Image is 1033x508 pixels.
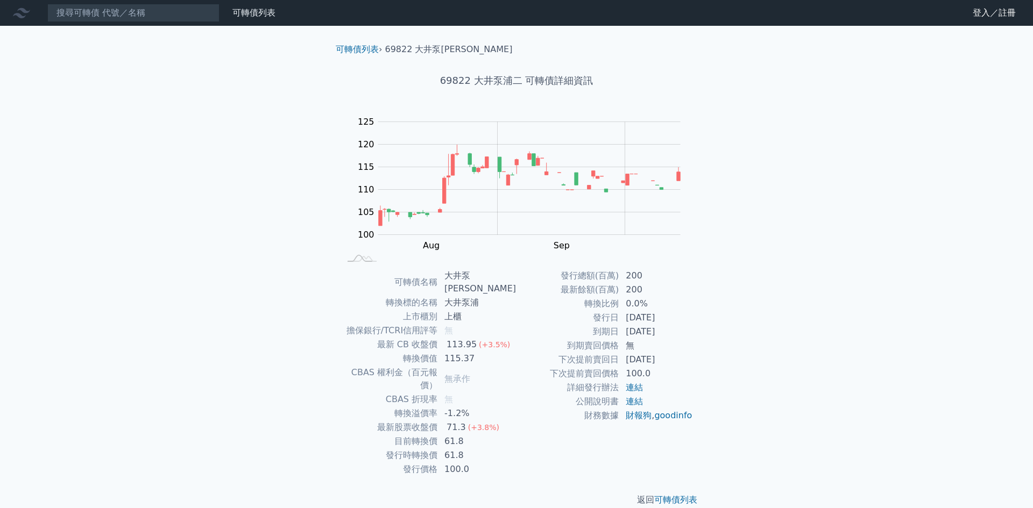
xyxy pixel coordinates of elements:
td: CBAS 權利金（百元報價） [340,366,438,392]
a: 登入／註冊 [964,4,1024,22]
div: 113.95 [444,338,479,351]
td: 到期日 [516,325,619,339]
td: 轉換溢價率 [340,406,438,420]
td: 詳細發行辦法 [516,381,619,395]
a: goodinfo [654,410,692,420]
td: 200 [619,283,693,297]
span: (+3.5%) [479,340,510,349]
span: 無 [444,394,453,404]
td: 目前轉換價 [340,434,438,448]
td: 發行日 [516,311,619,325]
tspan: 110 [358,184,374,195]
td: 大井泵[PERSON_NAME] [438,269,516,296]
td: [DATE] [619,353,693,367]
td: 61.8 [438,448,516,462]
tspan: 115 [358,162,374,172]
td: 到期賣回價格 [516,339,619,353]
tspan: Sep [554,240,570,251]
input: 搜尋可轉債 代號／名稱 [47,4,220,22]
li: › [336,43,382,56]
tspan: 125 [358,117,374,127]
td: 發行價格 [340,462,438,476]
td: [DATE] [619,325,693,339]
td: 上櫃 [438,310,516,324]
td: 下次提前賣回價格 [516,367,619,381]
tspan: 105 [358,207,374,217]
a: 可轉債列表 [232,8,275,18]
td: 擔保銀行/TCRI信用評等 [340,324,438,338]
a: 財報狗 [626,410,652,420]
td: , [619,409,693,423]
td: 0.0% [619,297,693,311]
tspan: 120 [358,139,374,149]
p: 返回 [327,493,706,506]
span: 無承作 [444,374,470,384]
td: 轉換價值 [340,352,438,366]
td: 115.37 [438,352,516,366]
tspan: 100 [358,230,374,240]
span: 無 [444,325,453,335]
td: 最新股票收盤價 [340,420,438,434]
td: 發行總額(百萬) [516,269,619,283]
td: 100.0 [438,462,516,476]
td: 上市櫃別 [340,310,438,324]
td: -1.2% [438,406,516,420]
td: [DATE] [619,311,693,325]
h1: 69822 大井泵浦二 可轉債詳細資訊 [327,73,706,88]
td: 200 [619,269,693,283]
td: 下次提前賣回日 [516,353,619,367]
span: (+3.8%) [468,423,499,432]
td: 財務數據 [516,409,619,423]
td: 無 [619,339,693,353]
a: 連結 [626,396,643,406]
g: Chart [352,117,697,251]
g: Series [379,145,680,226]
a: 可轉債列表 [654,495,697,505]
a: 連結 [626,382,643,392]
td: 大井泵浦 [438,296,516,310]
li: 69822 大井泵[PERSON_NAME] [385,43,513,56]
td: 轉換標的名稱 [340,296,438,310]
td: 最新餘額(百萬) [516,283,619,297]
div: 71.3 [444,421,468,434]
td: 61.8 [438,434,516,448]
td: 轉換比例 [516,297,619,311]
td: 公開說明書 [516,395,619,409]
td: 可轉債名稱 [340,269,438,296]
a: 可轉債列表 [336,44,379,54]
td: 發行時轉換價 [340,448,438,462]
td: 100.0 [619,367,693,381]
td: CBAS 折現率 [340,392,438,406]
tspan: Aug [423,240,440,251]
td: 最新 CB 收盤價 [340,338,438,352]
